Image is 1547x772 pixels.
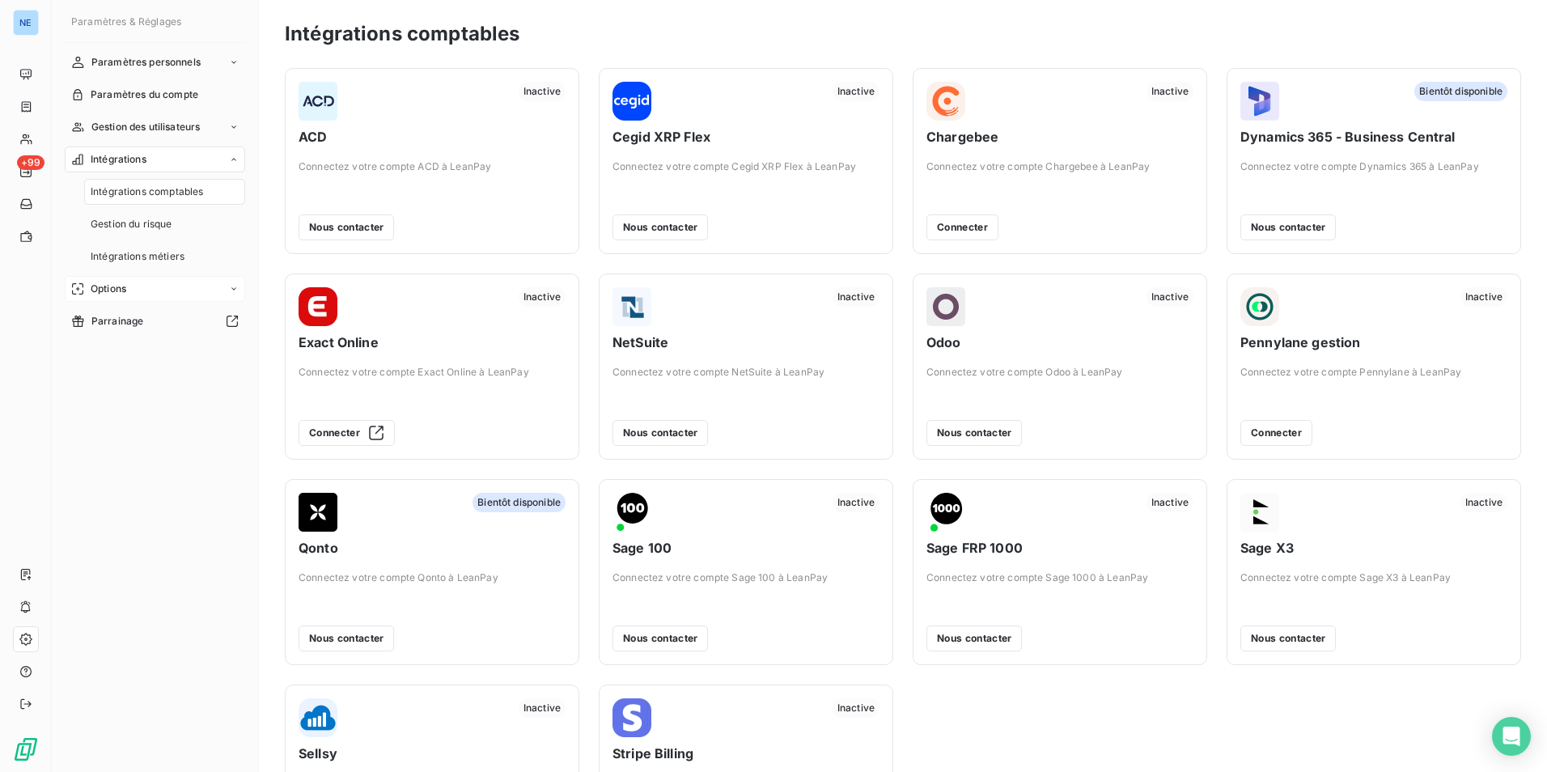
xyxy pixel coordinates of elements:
[519,82,566,101] span: Inactive
[519,698,566,718] span: Inactive
[91,120,201,134] span: Gestion des utilisateurs
[1240,493,1279,532] img: Sage X3 logo
[612,626,708,651] button: Nous contacter
[91,55,201,70] span: Paramètres personnels
[926,127,1193,146] span: Chargebee
[299,744,566,763] span: Sellsy
[926,420,1022,446] button: Nous contacter
[299,493,337,532] img: Qonto logo
[833,82,879,101] span: Inactive
[926,159,1193,174] span: Connectez votre compte Chargebee à LeanPay
[65,308,245,334] a: Parrainage
[926,214,998,240] button: Connecter
[91,87,198,102] span: Paramètres du compte
[612,214,708,240] button: Nous contacter
[299,365,566,380] span: Connectez votre compte Exact Online à LeanPay
[299,571,566,585] span: Connectez votre compte Qonto à LeanPay
[1240,365,1507,380] span: Connectez votre compte Pennylane à LeanPay
[1240,127,1507,146] span: Dynamics 365 - Business Central
[1240,82,1279,121] img: Dynamics 365 - Business Central logo
[612,744,879,763] span: Stripe Billing
[612,287,651,326] img: NetSuite logo
[1460,287,1507,307] span: Inactive
[17,155,45,170] span: +99
[926,287,965,326] img: Odoo logo
[1492,717,1531,756] div: Open Intercom Messenger
[91,282,126,296] span: Options
[299,626,394,651] button: Nous contacter
[473,493,566,512] span: Bientôt disponible
[285,19,519,49] h3: Intégrations comptables
[1240,626,1336,651] button: Nous contacter
[833,698,879,718] span: Inactive
[91,152,146,167] span: Intégrations
[84,244,245,269] a: Intégrations métiers
[299,287,337,326] img: Exact Online logo
[91,217,172,231] span: Gestion du risque
[1146,287,1193,307] span: Inactive
[13,736,39,762] img: Logo LeanPay
[91,185,203,199] span: Intégrations comptables
[926,626,1022,651] button: Nous contacter
[299,420,395,446] button: Connecter
[1460,493,1507,512] span: Inactive
[1240,214,1336,240] button: Nous contacter
[612,159,879,174] span: Connectez votre compte Cegid XRP Flex à LeanPay
[1240,287,1279,326] img: Pennylane gestion logo
[1240,159,1507,174] span: Connectez votre compte Dynamics 365 à LeanPay
[299,159,566,174] span: Connectez votre compte ACD à LeanPay
[91,249,184,264] span: Intégrations métiers
[926,333,1193,352] span: Odoo
[1146,82,1193,101] span: Inactive
[299,698,337,737] img: Sellsy logo
[833,287,879,307] span: Inactive
[926,571,1193,585] span: Connectez votre compte Sage 1000 à LeanPay
[1240,538,1507,558] span: Sage X3
[1240,333,1507,352] span: Pennylane gestion
[13,10,39,36] div: NE
[612,333,879,352] span: NetSuite
[71,15,181,28] span: Paramètres & Réglages
[612,538,879,558] span: Sage 100
[926,365,1193,380] span: Connectez votre compte Odoo à LeanPay
[926,538,1193,558] span: Sage FRP 1000
[299,82,337,121] img: ACD logo
[299,127,566,146] span: ACD
[84,211,245,237] a: Gestion du risque
[1240,420,1312,446] button: Connecter
[612,698,651,737] img: Stripe Billing logo
[612,365,879,380] span: Connectez votre compte NetSuite à LeanPay
[612,127,879,146] span: Cegid XRP Flex
[612,82,651,121] img: Cegid XRP Flex logo
[299,538,566,558] span: Qonto
[612,493,651,532] img: Sage 100 logo
[519,287,566,307] span: Inactive
[299,333,566,352] span: Exact Online
[1414,82,1507,101] span: Bientôt disponible
[833,493,879,512] span: Inactive
[926,493,965,532] img: Sage FRP 1000 logo
[91,314,144,329] span: Parrainage
[926,82,965,121] img: Chargebee logo
[1146,493,1193,512] span: Inactive
[299,214,394,240] button: Nous contacter
[1240,571,1507,585] span: Connectez votre compte Sage X3 à LeanPay
[65,82,245,108] a: Paramètres du compte
[612,571,879,585] span: Connectez votre compte Sage 100 à LeanPay
[84,179,245,205] a: Intégrations comptables
[612,420,708,446] button: Nous contacter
